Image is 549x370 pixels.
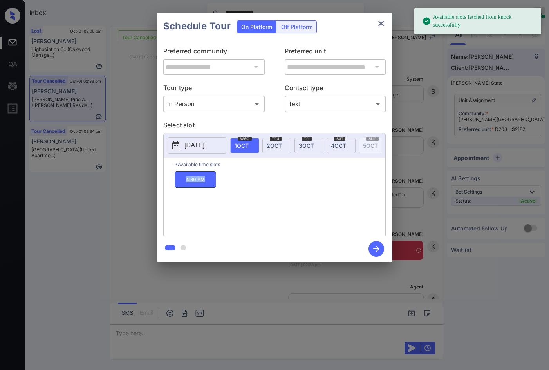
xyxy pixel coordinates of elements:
span: sat [334,136,345,141]
button: btn-next [364,239,389,259]
div: Available slots fetched from knock successfully [422,10,535,32]
p: Contact type [285,83,386,96]
span: 4 OCT [331,142,346,149]
div: date-select [262,138,291,153]
button: close [373,16,389,31]
h2: Schedule Tour [157,13,237,40]
button: [DATE] [168,137,226,154]
p: *Available time slots [175,158,385,171]
div: date-select [230,138,259,153]
span: fri [302,136,312,141]
div: Off Platform [277,21,316,33]
span: wed [238,136,252,141]
div: date-select [327,138,356,153]
p: 4:30 PM [175,171,216,188]
p: Tour type [163,83,265,96]
div: On Platform [237,21,276,33]
div: date-select [294,138,323,153]
span: 2 OCT [267,142,282,149]
p: Preferred unit [285,46,386,59]
p: Preferred community [163,46,265,59]
p: [DATE] [184,141,204,150]
span: 3 OCT [299,142,314,149]
div: Text [287,98,384,111]
p: Select slot [163,120,386,133]
span: 1 OCT [235,142,249,149]
div: In Person [165,98,263,111]
span: thu [270,136,282,141]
